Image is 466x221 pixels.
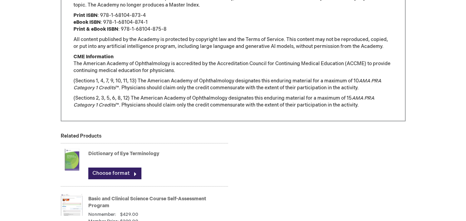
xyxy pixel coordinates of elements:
span: $429.00 [120,212,138,217]
strong: eBook ISBN [73,19,101,25]
p: All content published by the Academy is protected by copyright law and the Terms of Service. This... [73,36,393,50]
a: Dictionary of Eye Terminology [88,151,159,157]
p: The American Academy of Ophthalmology is accredited by the Accreditation Council for Continuing M... [73,53,393,74]
p: : 978-1-68104-873-4 : 978-1-68104-874-1 : 978-1-68104-875-8 [73,12,393,33]
strong: CME Information [73,54,113,60]
a: Basic and Clinical Science Course Self-Assessment Program [88,196,206,209]
strong: Related Products [61,133,101,139]
strong: Print & eBook ISBN [73,26,118,32]
p: (Sections 2, 3, 5, 6, 8, 12) The American Academy of Ophthalmology designates this enduring mater... [73,95,393,109]
img: Dictionary of Eye Terminology [61,146,83,173]
strong: Nonmember: [88,211,116,218]
img: Basic and Clinical Science Course Self-Assessment Program [61,191,83,219]
a: Choose format [88,168,141,179]
strong: Print ISBN [73,12,98,18]
p: (Sections 1, 4, 7, 9, 10, 11, 13) The American Academy of Ophthalmology designates this enduring ... [73,78,393,91]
